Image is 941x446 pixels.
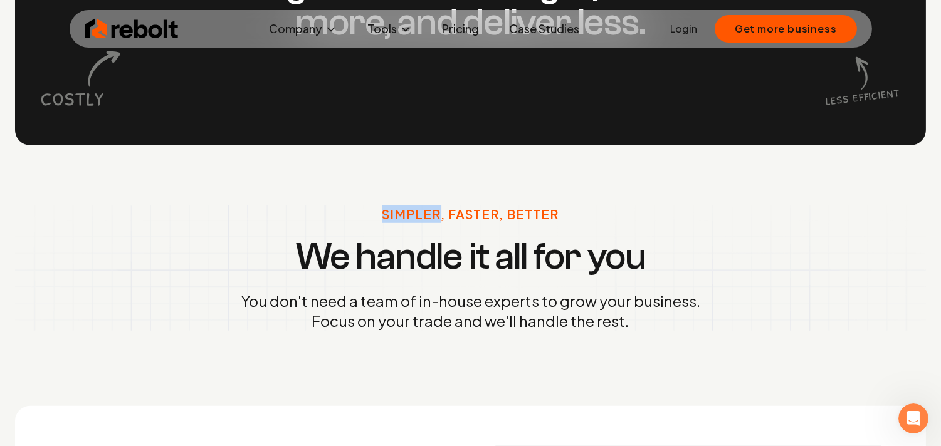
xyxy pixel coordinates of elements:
button: Company [259,16,347,41]
p: Simpler, Faster, Better [382,205,559,223]
p: You don't need a team of in-house experts to grow your business. Focus on your trade and we'll ha... [241,291,700,331]
button: Get more business [715,15,857,43]
button: Tools [357,16,422,41]
a: Case Studies [499,16,589,41]
iframe: Intercom live chat [898,403,928,433]
h3: We handle it all for you [295,238,646,276]
a: Login [670,21,697,36]
a: Pricing [432,16,489,41]
img: Rebolt Logo [85,16,179,41]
